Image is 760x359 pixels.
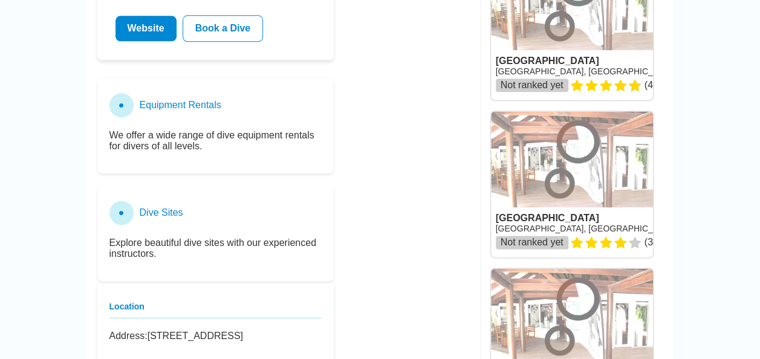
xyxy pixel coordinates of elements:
[109,201,134,225] div: ●
[109,331,322,341] p: [STREET_ADDRESS]
[140,100,221,111] h3: Equipment Rentals
[109,93,134,117] div: ●
[183,15,264,42] a: Book a Dive
[140,207,183,218] h3: Dive Sites
[109,130,322,152] p: We offer a wide range of dive equipment rentals for divers of all levels.
[109,238,322,259] p: Explore beautiful dive sites with our experienced instructors.
[115,16,177,41] a: Website
[109,331,148,341] strong: Address:
[109,302,322,319] h3: Location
